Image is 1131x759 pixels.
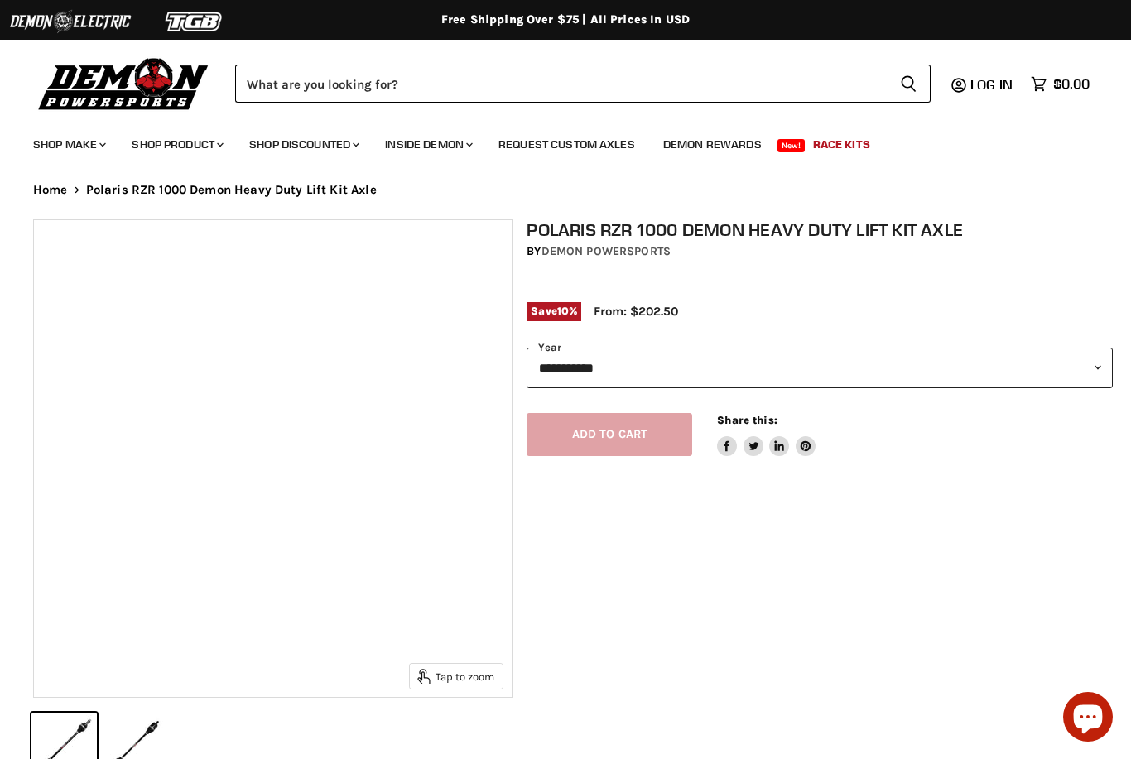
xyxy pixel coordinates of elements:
[410,664,503,689] button: Tap to zoom
[33,54,214,113] img: Demon Powersports
[33,183,68,197] a: Home
[970,76,1013,93] span: Log in
[235,65,887,103] input: Search
[8,6,132,37] img: Demon Electric Logo 2
[1058,692,1118,746] inbox-online-store-chat: Shopify online store chat
[557,305,569,317] span: 10
[717,413,816,457] aside: Share this:
[527,243,1112,261] div: by
[963,77,1023,92] a: Log in
[777,139,806,152] span: New!
[527,219,1112,240] h1: Polaris RZR 1000 Demon Heavy Duty Lift Kit Axle
[86,183,377,197] span: Polaris RZR 1000 Demon Heavy Duty Lift Kit Axle
[373,127,483,161] a: Inside Demon
[21,127,116,161] a: Shop Make
[801,127,883,161] a: Race Kits
[1053,76,1090,92] span: $0.00
[651,127,774,161] a: Demon Rewards
[132,6,257,37] img: TGB Logo 2
[594,304,678,319] span: From: $202.50
[527,348,1112,388] select: year
[235,65,931,103] form: Product
[1023,72,1098,96] a: $0.00
[417,669,494,684] span: Tap to zoom
[237,127,369,161] a: Shop Discounted
[717,414,777,426] span: Share this:
[21,121,1085,161] ul: Main menu
[486,127,647,161] a: Request Custom Axles
[887,65,931,103] button: Search
[541,244,671,258] a: Demon Powersports
[527,302,581,320] span: Save %
[119,127,233,161] a: Shop Product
